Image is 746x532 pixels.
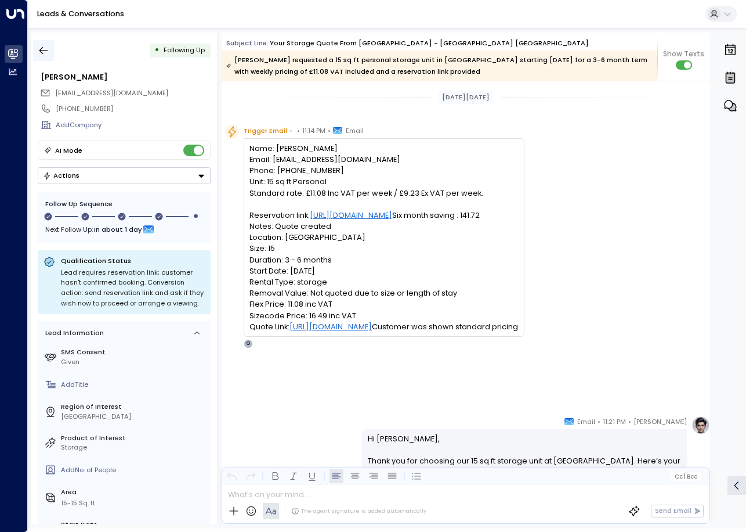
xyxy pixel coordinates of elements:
div: [PERSON_NAME] requested a 15 sq ft personal storage unit in [GEOGRAPHIC_DATA] starting [DATE] for... [226,54,651,77]
a: Leads & Conversations [37,9,124,19]
div: AddTitle [61,380,207,390]
p: Qualification Status [61,256,205,265]
div: Given [61,357,207,367]
span: • [597,416,600,427]
div: 15-15 Sq. ft. [61,498,96,508]
span: • [297,125,300,136]
label: Area [61,487,207,497]
div: O [244,339,253,348]
div: Actions [43,171,79,179]
div: Follow Up Sequence [45,199,203,209]
label: Product of Interest [61,433,207,443]
span: [EMAIL_ADDRESS][DOMAIN_NAME] [55,88,168,98]
span: • [289,125,292,136]
span: 11:14 PM [302,125,325,136]
button: Undo [225,469,239,483]
img: profile-logo.png [691,416,710,434]
div: AddNo. of People [61,465,207,475]
span: • [328,125,331,136]
button: Redo [244,469,258,483]
a: [URL][DOMAIN_NAME] [310,210,392,221]
span: 11:21 PM [603,416,626,427]
span: Email [577,416,595,427]
div: Lead Information [42,328,104,338]
span: Cc Bcc [675,473,697,480]
div: • [154,42,160,59]
a: [URL][DOMAIN_NAME] [289,321,372,332]
span: • [628,416,631,427]
div: AddCompany [56,120,210,130]
div: Next Follow Up: [45,223,203,236]
span: Trigger Email [244,125,287,136]
span: Show Texts [663,49,704,59]
label: Region of Interest [61,402,207,412]
div: Button group with a nested menu [38,167,211,184]
span: [PERSON_NAME] [633,416,687,427]
label: SMS Consent [61,347,207,357]
pre: Name: [PERSON_NAME] Email: [EMAIL_ADDRESS][DOMAIN_NAME] Phone: [PHONE_NUMBER] Unit: 15 sq ft Pers... [249,143,518,332]
span: Email [346,125,364,136]
span: In about 1 day [94,223,142,236]
div: Storage [61,443,207,452]
button: Cc|Bcc [671,472,701,481]
div: AI Mode [55,145,82,156]
div: Your storage quote from [GEOGRAPHIC_DATA] - [GEOGRAPHIC_DATA] [GEOGRAPHIC_DATA] [270,38,589,48]
div: [DATE][DATE] [439,91,494,104]
div: [GEOGRAPHIC_DATA] [61,412,207,422]
div: [PERSON_NAME] [41,71,210,82]
span: | [684,473,686,480]
label: Start Date [61,520,207,530]
div: [PHONE_NUMBER] [56,104,210,114]
span: Following Up [164,45,205,55]
span: hazec2002@hotmail.com [55,88,168,98]
button: Actions [38,167,211,184]
div: The agent signature is added automatically [291,507,426,515]
div: Lead requires reservation link; customer hasn't confirmed booking. Conversion action: send reserv... [61,268,205,308]
span: Subject Line: [226,38,269,48]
